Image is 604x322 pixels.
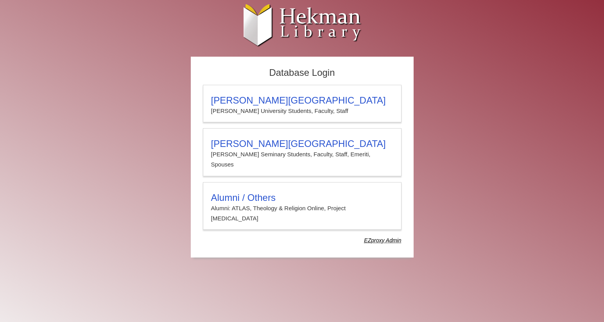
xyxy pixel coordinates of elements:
[211,138,393,149] h3: [PERSON_NAME][GEOGRAPHIC_DATA]
[211,203,393,224] p: Alumni: ATLAS, Theology & Religion Online, Project [MEDICAL_DATA]
[211,192,393,224] summary: Alumni / OthersAlumni: ATLAS, Theology & Religion Online, Project [MEDICAL_DATA]
[203,85,401,122] a: [PERSON_NAME][GEOGRAPHIC_DATA][PERSON_NAME] University Students, Faculty, Staff
[211,95,393,106] h3: [PERSON_NAME][GEOGRAPHIC_DATA]
[203,128,401,176] a: [PERSON_NAME][GEOGRAPHIC_DATA][PERSON_NAME] Seminary Students, Faculty, Staff, Emeriti, Spouses
[211,192,393,203] h3: Alumni / Others
[199,65,405,81] h2: Database Login
[364,237,401,243] dfn: Use Alumni login
[211,106,393,116] p: [PERSON_NAME] University Students, Faculty, Staff
[211,149,393,170] p: [PERSON_NAME] Seminary Students, Faculty, Staff, Emeriti, Spouses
